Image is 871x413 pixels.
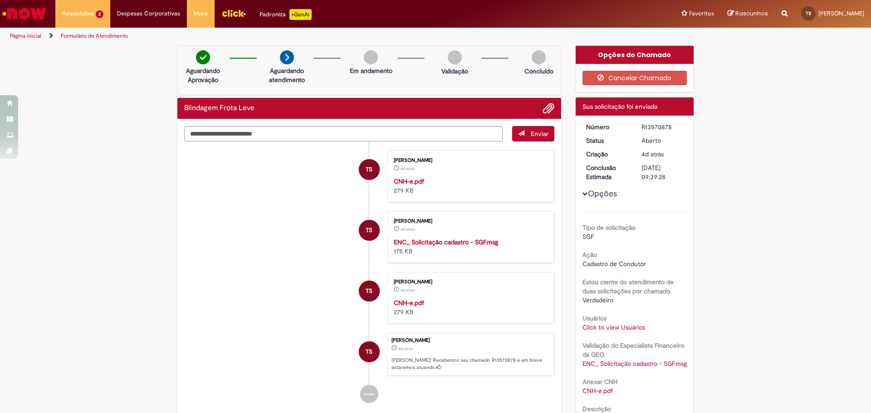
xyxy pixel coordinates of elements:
a: ENC_ Solicitação cadastro - SGF.msg [394,238,498,246]
span: Verdadeiro [582,296,613,304]
span: Sua solicitação foi enviada [582,102,657,111]
li: Takasi Augusto De Souza [184,333,554,376]
button: Enviar [512,126,554,141]
a: Download de CNH-e.pdf [582,387,613,395]
span: 4d atrás [401,287,415,293]
span: Rascunhos [735,9,768,18]
a: Rascunhos [728,10,768,18]
time: 26/09/2025 14:37:11 [401,287,415,293]
a: Download de ENC_ Solicitação cadastro - SGF.msg [582,360,687,368]
b: Validação do Especialista Financeiro da GEO. [582,341,684,359]
dt: Status [579,136,635,145]
span: TS [366,159,372,180]
b: Estou ciente do atendimento de duas solicitações por chamado. [582,278,674,295]
p: Em andamento [350,66,392,75]
ul: Trilhas de página [7,28,574,44]
span: Favoritos [689,9,714,18]
b: Anexar CNH [582,378,617,386]
p: Validação [441,67,468,76]
span: More [194,9,208,18]
div: Takasi Augusto De Souza [359,281,380,301]
div: [PERSON_NAME] [391,338,549,343]
img: arrow-next.png [280,50,294,64]
time: 26/09/2025 14:38:40 [401,227,415,232]
div: 175 KB [394,238,545,256]
p: +GenAi [289,9,312,20]
div: 279 KB [394,298,545,316]
div: Opções do Chamado [576,46,694,64]
a: Página inicial [10,32,41,39]
div: [PERSON_NAME] [394,219,545,224]
b: Ação [582,251,597,259]
span: TS [366,280,372,302]
div: Takasi Augusto De Souza [359,159,380,180]
img: img-circle-grey.png [532,50,546,64]
div: [PERSON_NAME] [394,158,545,163]
span: 2 [96,10,103,18]
p: Aguardando atendimento [265,66,309,84]
time: 26/09/2025 14:38:48 [401,166,415,171]
time: 26/09/2025 14:38:53 [398,346,413,351]
span: 4d atrás [401,166,415,171]
div: Padroniza [259,9,312,20]
span: Despesas Corporativas [117,9,180,18]
dt: Número [579,122,635,131]
img: check-circle-green.png [196,50,210,64]
img: img-circle-grey.png [364,50,378,64]
div: 279 KB [394,177,545,195]
span: Requisições [62,9,94,18]
span: Cadastro de Condutor [582,260,646,268]
dt: Conclusão Estimada [579,163,635,181]
p: [PERSON_NAME]! Recebemos seu chamado R13570878 e em breve estaremos atuando. [391,357,549,371]
button: Adicionar anexos [543,102,554,114]
div: R13570878 [641,122,684,131]
div: Takasi Augusto De Souza [359,341,380,362]
p: Concluído [524,67,553,76]
span: SGF [582,233,594,241]
a: Formulário de Atendimento [61,32,128,39]
a: CNH-e.pdf [394,177,424,185]
span: 4d atrás [641,150,664,158]
b: Tipo de solicitação [582,224,636,232]
div: [PERSON_NAME] [394,279,545,285]
a: Click to view Usuários [582,323,645,331]
time: 26/09/2025 14:38:53 [641,150,664,158]
h2: Blindagem Frota Leve Histórico de tíquete [184,104,254,112]
span: Enviar [531,130,548,138]
a: CNH-e.pdf [394,299,424,307]
img: click_logo_yellow_360x200.png [221,6,246,20]
span: TS [366,219,372,241]
div: Takasi Augusto De Souza [359,220,380,241]
div: [DATE] 09:39:28 [641,163,684,181]
span: [PERSON_NAME] [818,10,864,17]
dt: Criação [579,150,635,159]
img: ServiceNow [1,5,48,23]
textarea: Digite sua mensagem aqui... [184,126,503,141]
button: Cancelar Chamado [582,71,687,85]
div: 26/09/2025 14:38:53 [641,150,684,159]
ul: Histórico de tíquete [184,141,554,413]
div: Aberto [641,136,684,145]
span: 4d atrás [398,346,413,351]
span: TS [806,10,811,16]
span: TS [366,341,372,363]
b: Descrição [582,405,611,413]
p: Aguardando Aprovação [181,66,225,84]
span: 4d atrás [401,227,415,232]
b: Usuários [582,314,607,322]
img: img-circle-grey.png [448,50,462,64]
